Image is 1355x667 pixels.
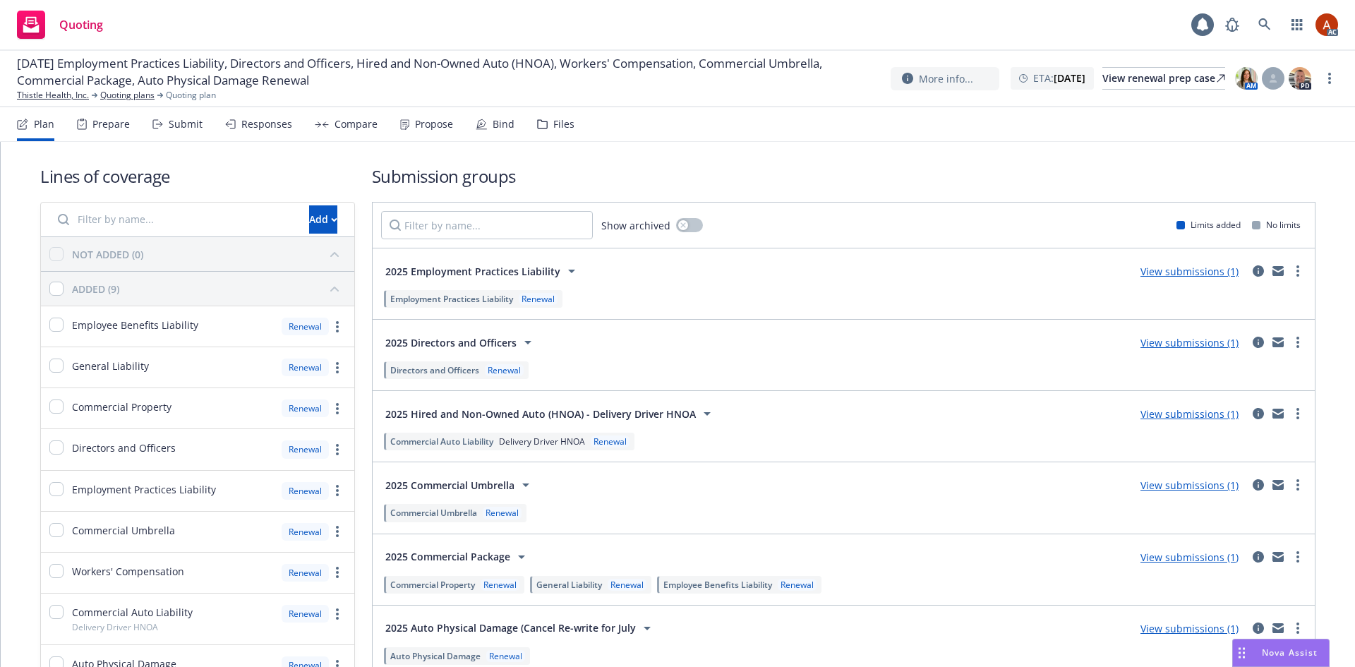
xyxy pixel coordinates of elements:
div: NOT ADDED (0) [72,247,143,262]
button: 2025 Directors and Officers [381,328,541,356]
div: No limits [1252,219,1301,231]
a: Thistle Health, Inc. [17,89,89,102]
img: photo [1235,67,1258,90]
div: Renewal [485,364,524,376]
div: Responses [241,119,292,130]
a: View submissions (1) [1140,479,1239,492]
span: 2025 Employment Practices Liability [385,264,560,279]
a: View submissions (1) [1140,622,1239,635]
a: View submissions (1) [1140,407,1239,421]
a: mail [1270,476,1287,493]
div: Renewal [778,579,817,591]
a: circleInformation [1250,334,1267,351]
div: Renewal [591,435,630,447]
div: ADDED (9) [72,282,119,296]
span: Commercial Umbrella [390,507,477,519]
span: 2025 Commercial Umbrella [385,478,514,493]
button: Add [309,205,337,234]
a: Report a Bug [1218,11,1246,39]
div: Submit [169,119,203,130]
span: Employment Practices Liability [390,293,513,305]
a: more [1289,476,1306,493]
button: 2025 Employment Practices Liability [381,257,584,285]
span: Nova Assist [1262,647,1318,659]
a: more [1289,405,1306,422]
a: more [1321,70,1338,87]
div: Renewal [282,440,329,458]
input: Filter by name... [49,205,301,234]
div: Limits added [1176,219,1241,231]
span: 2025 Commercial Package [385,549,510,564]
div: Renewal [282,482,329,500]
span: Quoting plan [166,89,216,102]
span: 2025 Hired and Non-Owned Auto (HNOA) - Delivery Driver HNOA [385,407,696,421]
a: more [329,441,346,458]
a: mail [1270,263,1287,280]
div: Renewal [519,293,558,305]
a: circleInformation [1250,620,1267,637]
span: Commercial Auto Liability [72,605,193,620]
a: mail [1270,334,1287,351]
a: mail [1270,548,1287,565]
span: General Liability [536,579,602,591]
input: Filter by name... [381,211,593,239]
a: circleInformation [1250,548,1267,565]
a: View submissions (1) [1140,336,1239,349]
button: 2025 Auto Physical Damage (Cancel Re-write for July [381,614,660,642]
a: more [329,564,346,581]
a: more [329,606,346,623]
a: Search [1251,11,1279,39]
button: ADDED (9) [72,277,346,300]
div: Plan [34,119,54,130]
a: View renewal prep case [1102,67,1225,90]
span: Commercial Auto Liability [390,435,493,447]
button: NOT ADDED (0) [72,243,346,265]
a: more [1289,548,1306,565]
a: more [329,400,346,417]
span: More info... [919,71,973,86]
a: more [329,523,346,540]
div: Propose [415,119,453,130]
a: more [1289,263,1306,280]
img: photo [1315,13,1338,36]
a: Quoting [11,5,109,44]
div: Renewal [282,605,329,623]
div: Renewal [282,359,329,376]
button: 2025 Commercial Package [381,543,534,571]
span: General Liability [72,359,149,373]
div: Bind [493,119,514,130]
span: Directors and Officers [72,440,176,455]
a: more [329,318,346,335]
div: Compare [335,119,378,130]
div: Add [309,206,337,233]
a: circleInformation [1250,476,1267,493]
div: Renewal [608,579,646,591]
a: circleInformation [1250,263,1267,280]
a: more [329,482,346,499]
button: Nova Assist [1232,639,1330,667]
a: more [1289,334,1306,351]
img: photo [1289,67,1311,90]
div: Prepare [92,119,130,130]
button: 2025 Hired and Non-Owned Auto (HNOA) - Delivery Driver HNOA [381,399,720,428]
span: Quoting [59,19,103,30]
a: more [1289,620,1306,637]
span: Commercial Property [72,399,171,414]
div: Renewal [282,399,329,417]
button: More info... [891,67,999,90]
span: Commercial Property [390,579,475,591]
span: Directors and Officers [390,364,479,376]
div: Renewal [282,564,329,582]
h1: Submission groups [372,164,1315,188]
span: 2025 Directors and Officers [385,335,517,350]
span: 2025 Auto Physical Damage (Cancel Re-write for July [385,620,636,635]
div: Renewal [282,523,329,541]
a: mail [1270,620,1287,637]
a: View submissions (1) [1140,551,1239,564]
div: View renewal prep case [1102,68,1225,89]
button: 2025 Commercial Umbrella [381,471,538,499]
a: View submissions (1) [1140,265,1239,278]
a: Switch app [1283,11,1311,39]
span: ETA : [1033,71,1085,85]
a: circleInformation [1250,405,1267,422]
